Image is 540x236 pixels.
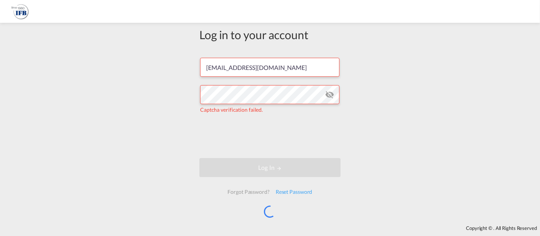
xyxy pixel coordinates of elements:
div: Forgot Password? [224,185,272,199]
img: 2b726980256c11eeaa87296e05903fd5.png [11,3,28,20]
span: Captcha verification failed. [200,106,263,113]
iframe: reCAPTCHA [212,121,328,150]
md-icon: icon-eye-off [325,90,334,99]
input: Enter email/phone number [200,58,339,77]
div: Reset Password [273,185,316,199]
button: LOGIN [199,158,341,177]
div: Log in to your account [199,27,341,43]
